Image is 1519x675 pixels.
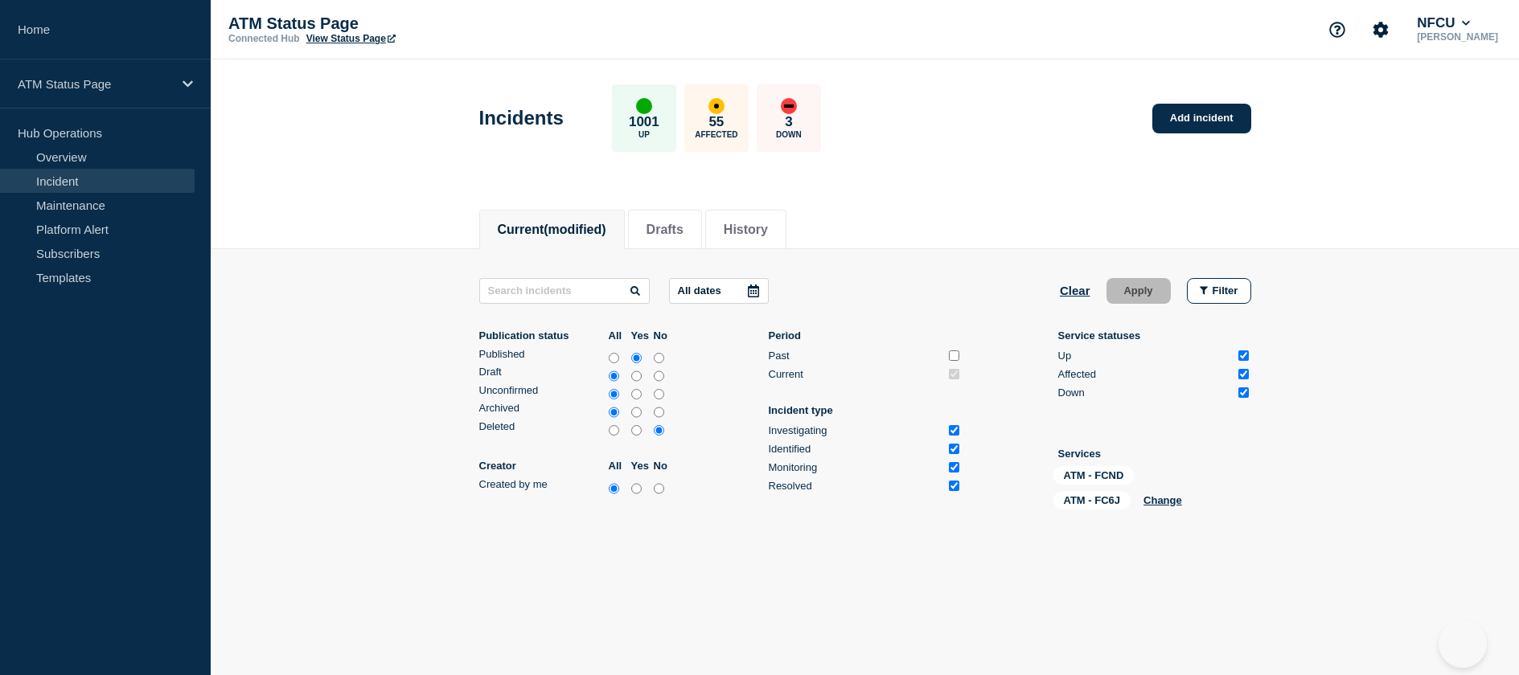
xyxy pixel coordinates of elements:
div: published [479,348,672,366]
p: Service statuses [1058,329,1251,342]
h1: Incidents [479,107,564,129]
input: no [654,423,664,439]
input: all [609,423,619,439]
div: up [636,98,652,114]
input: yes [631,481,642,497]
p: Publication status [479,329,605,342]
input: Down [1238,387,1249,398]
span: (modified) [544,223,606,236]
div: down [781,98,797,114]
input: Up [1238,350,1249,361]
input: all [609,404,619,420]
input: all [609,368,619,384]
div: Current [769,368,942,380]
button: History [724,223,768,237]
div: draft [479,366,672,384]
input: Identified [949,444,959,454]
input: Current [949,369,959,379]
button: Clear [1060,278,1090,304]
label: No [654,460,672,472]
input: no [654,404,664,420]
div: Investigating [769,424,942,436]
input: yes [631,423,642,439]
button: Change [1143,494,1182,506]
p: Affected [695,130,737,139]
p: Up [638,130,650,139]
a: View Status Page [306,33,396,44]
input: Investigating [949,425,959,436]
div: unconfirmed [479,384,672,403]
input: all [609,350,619,366]
input: Affected [1238,369,1249,379]
label: All [609,460,627,472]
div: Identified [769,443,942,455]
a: Add incident [1152,104,1251,133]
input: no [654,350,664,366]
div: Resolved [769,480,942,492]
div: Down [1058,387,1232,399]
input: no [654,481,664,497]
label: Yes [631,460,650,472]
input: all [609,481,619,497]
button: Filter [1187,278,1251,304]
button: Support [1320,13,1354,47]
input: all [609,387,619,403]
input: yes [631,387,642,403]
p: ATM Status Page [228,14,550,33]
div: archived [479,402,672,420]
p: 55 [708,114,724,130]
input: no [654,368,664,384]
p: 1001 [629,114,659,130]
div: createdByMe [479,478,672,497]
div: Up [1058,350,1232,362]
label: Yes [631,329,650,342]
div: Monitoring [769,461,942,473]
button: Current(modified) [498,223,606,237]
p: Services [1058,448,1251,460]
p: ATM Status Page [18,77,172,91]
button: Drafts [647,223,684,237]
span: Filter [1213,284,1238,297]
p: [PERSON_NAME] [1414,31,1501,43]
input: Monitoring [949,462,959,472]
span: ATM - FC6J [1053,491,1131,509]
div: Past [769,350,942,362]
div: Archived [479,402,605,414]
input: yes [631,404,642,420]
div: Published [479,348,605,360]
iframe: Help Scout Beacon - Open [1439,620,1487,668]
button: Account settings [1364,13,1398,47]
input: yes [631,368,642,384]
p: All dates [678,284,721,297]
input: yes [631,350,642,366]
div: affected [708,98,725,114]
p: 3 [785,114,792,130]
div: Draft [479,366,605,378]
label: No [654,329,672,342]
p: Connected Hub [228,33,300,44]
p: Period [769,329,962,342]
input: Resolved [949,481,959,491]
button: NFCU [1414,15,1473,31]
div: Affected [1058,368,1232,380]
p: Down [776,130,802,139]
p: Incident type [769,404,962,416]
div: Deleted [479,420,605,432]
input: Past [949,350,959,361]
div: deleted [479,420,672,439]
input: no [654,387,664,403]
p: Creator [479,460,605,472]
button: Apply [1106,278,1171,304]
input: Search incidents [479,278,650,304]
button: All dates [669,278,769,304]
div: Unconfirmed [479,384,605,396]
span: ATM - FCND [1053,466,1135,485]
label: All [609,329,627,342]
div: Created by me [479,478,605,490]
